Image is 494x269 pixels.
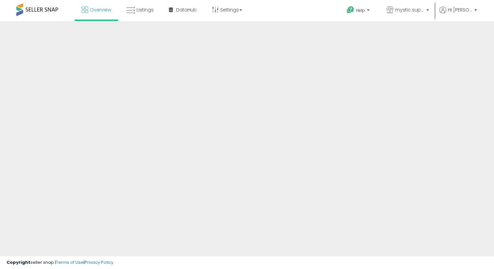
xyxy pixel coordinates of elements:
div: seller snap | | [7,260,113,266]
span: DataHub [176,7,197,13]
span: Hi [PERSON_NAME] [448,7,472,13]
a: Hi [PERSON_NAME] [439,7,477,21]
a: Privacy Policy [85,259,113,265]
a: Help [341,1,376,21]
span: Help [356,8,365,13]
span: Listings [137,7,154,13]
span: Overview [90,7,111,13]
span: mystic supply [395,7,424,13]
i: Get Help [346,6,354,14]
a: Terms of Use [56,259,84,265]
strong: Copyright [7,259,30,265]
